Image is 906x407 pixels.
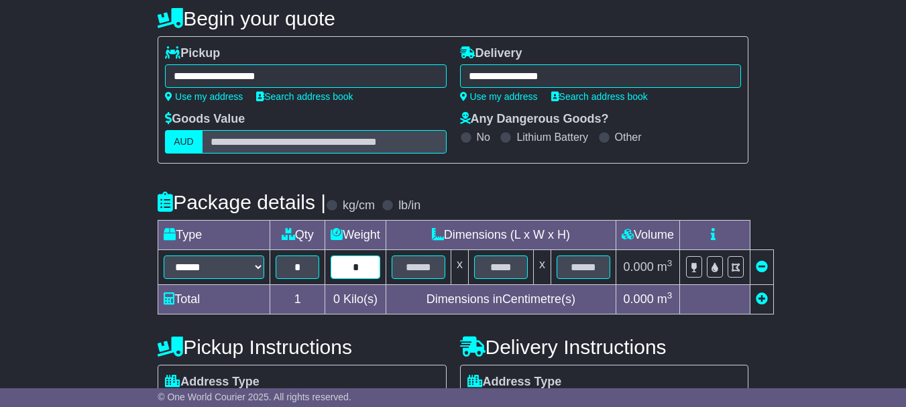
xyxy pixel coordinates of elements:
label: AUD [165,130,203,154]
h4: Begin your quote [158,7,748,30]
label: Delivery [460,46,522,61]
h4: Package details | [158,191,326,213]
td: Dimensions in Centimetre(s) [386,285,616,314]
label: No [477,131,490,143]
sup: 3 [667,258,673,268]
td: x [451,250,468,285]
span: m [657,292,673,306]
a: Add new item [756,292,768,306]
span: © One World Courier 2025. All rights reserved. [158,392,351,402]
a: Use my address [460,91,538,102]
h4: Delivery Instructions [460,336,748,358]
sup: 3 [667,290,673,300]
label: Any Dangerous Goods? [460,112,609,127]
label: kg/cm [343,198,375,213]
td: Kilo(s) [325,285,386,314]
span: m [657,260,673,274]
a: Remove this item [756,260,768,274]
label: Address Type [165,375,260,390]
td: Volume [616,221,679,250]
td: Dimensions (L x W x H) [386,221,616,250]
label: Address Type [467,375,562,390]
h4: Pickup Instructions [158,336,446,358]
span: 0.000 [624,292,654,306]
td: 1 [270,285,325,314]
td: Total [158,285,270,314]
label: lb/in [398,198,420,213]
label: Pickup [165,46,220,61]
label: Lithium Battery [516,131,588,143]
span: 0.000 [624,260,654,274]
span: 0 [333,292,340,306]
td: Qty [270,221,325,250]
td: Weight [325,221,386,250]
a: Search address book [256,91,353,102]
a: Use my address [165,91,243,102]
td: Type [158,221,270,250]
label: Goods Value [165,112,245,127]
a: Search address book [551,91,648,102]
label: Other [615,131,642,143]
td: x [533,250,551,285]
